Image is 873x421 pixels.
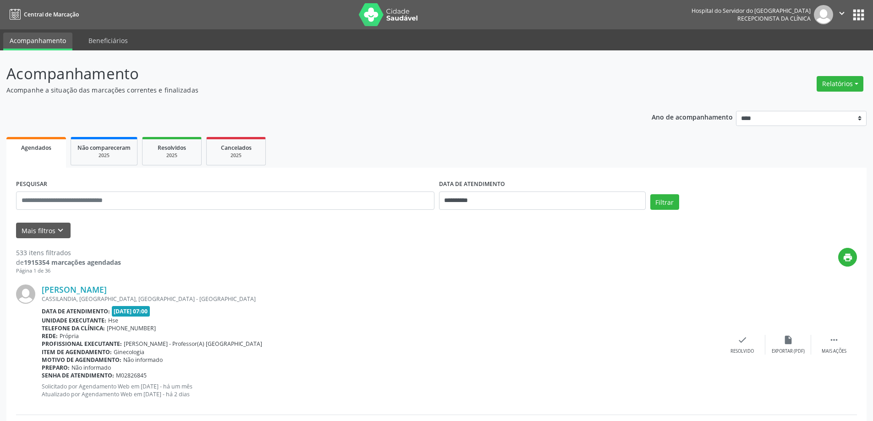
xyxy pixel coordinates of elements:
[692,7,811,15] div: Hospital do Servidor do [GEOGRAPHIC_DATA]
[16,257,121,267] div: de
[851,7,867,23] button: apps
[16,267,121,275] div: Página 1 de 36
[42,295,719,303] div: CASSILANDIA, [GEOGRAPHIC_DATA], [GEOGRAPHIC_DATA] - [GEOGRAPHIC_DATA]
[21,144,51,152] span: Agendados
[833,5,851,24] button: 
[829,335,839,345] i: 
[107,324,156,332] span: [PHONE_NUMBER]
[42,332,58,340] b: Rede:
[42,348,112,356] b: Item de agendamento:
[16,223,71,239] button: Mais filtroskeyboard_arrow_down
[114,348,144,356] span: Ginecologia
[837,8,847,18] i: 
[123,356,163,364] span: Não informado
[42,317,106,324] b: Unidade executante:
[838,248,857,267] button: print
[16,248,121,257] div: 533 itens filtrados
[82,33,134,49] a: Beneficiários
[42,372,114,379] b: Senha de atendimento:
[42,364,70,372] b: Preparo:
[213,152,259,159] div: 2025
[16,284,35,304] img: img
[24,11,79,18] span: Central de Marcação
[77,152,131,159] div: 2025
[6,85,609,95] p: Acompanhe a situação das marcações correntes e finalizadas
[783,335,793,345] i: insert_drive_file
[814,5,833,24] img: img
[42,356,121,364] b: Motivo de agendamento:
[60,332,79,340] span: Própria
[16,177,47,191] label: PESQUISAR
[24,258,121,267] strong: 1915354 marcações agendadas
[42,284,107,295] a: [PERSON_NAME]
[6,7,79,22] a: Central de Marcação
[439,177,505,191] label: DATA DE ATENDIMENTO
[71,364,111,372] span: Não informado
[221,144,252,152] span: Cancelados
[149,152,195,159] div: 2025
[55,225,66,235] i: keyboard_arrow_down
[42,340,122,348] b: Profissional executante:
[42,324,105,332] b: Telefone da clínica:
[42,307,110,315] b: Data de atendimento:
[3,33,72,50] a: Acompanhamento
[124,340,262,348] span: [PERSON_NAME] - Professor(A) [GEOGRAPHIC_DATA]
[42,383,719,398] p: Solicitado por Agendamento Web em [DATE] - há um mês Atualizado por Agendamento Web em [DATE] - h...
[108,317,118,324] span: Hse
[772,348,805,355] div: Exportar (PDF)
[77,144,131,152] span: Não compareceram
[817,76,863,92] button: Relatórios
[158,144,186,152] span: Resolvidos
[116,372,147,379] span: M02826845
[652,111,733,122] p: Ano de acompanhamento
[650,194,679,210] button: Filtrar
[737,335,747,345] i: check
[112,306,150,317] span: [DATE] 07:00
[737,15,811,22] span: Recepcionista da clínica
[6,62,609,85] p: Acompanhamento
[843,252,853,262] i: print
[730,348,754,355] div: Resolvido
[822,348,846,355] div: Mais ações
